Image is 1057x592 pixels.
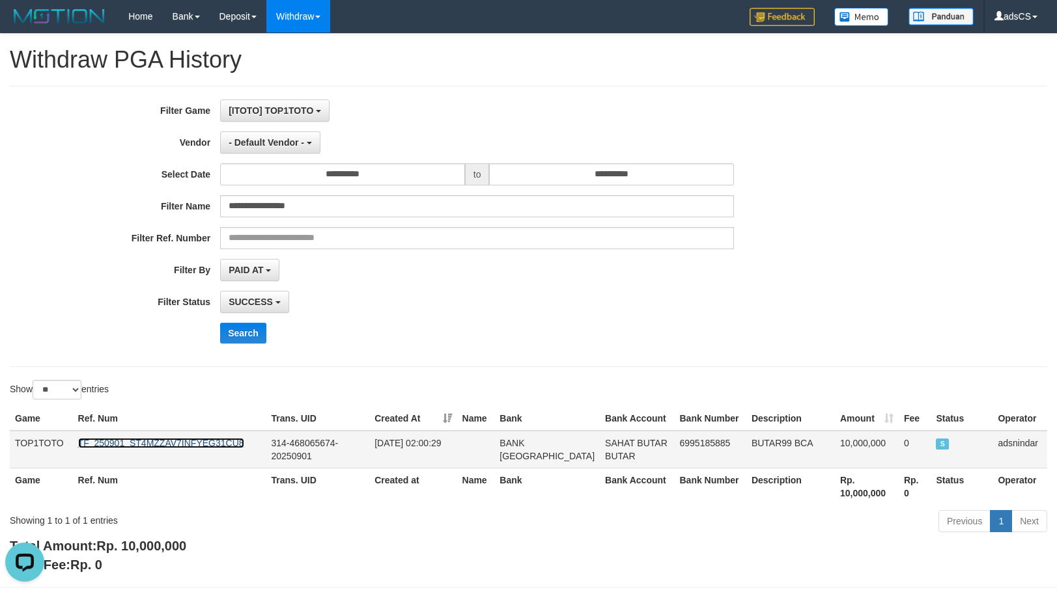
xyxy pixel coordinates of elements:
[835,407,899,431] th: Amount: activate to sort column ascending
[675,431,746,468] td: 6995185885
[931,468,993,505] th: Status
[78,438,244,448] a: TF_250901_ST4MZZAV7INFYEG31CU8
[600,431,674,468] td: SAHAT BUTAR BUTAR
[834,8,889,26] img: Button%20Memo.svg
[229,265,263,275] span: PAID AT
[10,380,109,399] label: Show entries
[10,47,1047,73] h1: Withdraw PGA History
[600,407,674,431] th: Bank Account
[938,510,991,532] a: Previous
[993,431,1047,468] td: adsnindar
[220,323,266,343] button: Search
[675,407,746,431] th: Bank Number
[494,468,600,505] th: Bank
[990,510,1012,532] a: 1
[936,438,949,450] span: SUCCESS
[220,100,330,122] button: [ITOTO] TOP1TOTO
[931,407,993,431] th: Status
[899,407,931,431] th: Fee
[457,468,495,505] th: Name
[993,407,1047,431] th: Operator
[675,468,746,505] th: Bank Number
[229,105,313,116] span: [ITOTO] TOP1TOTO
[369,468,457,505] th: Created at
[10,431,73,468] td: TOP1TOTO
[96,539,186,553] span: Rp. 10,000,000
[73,468,266,505] th: Ref. Num
[220,259,279,281] button: PAID AT
[73,407,266,431] th: Ref. Num
[899,468,931,505] th: Rp. 0
[465,163,490,185] span: to
[909,8,974,25] img: panduan.png
[220,131,320,154] button: - Default Vendor -
[899,431,931,468] td: 0
[10,558,102,572] b: Total Fee:
[266,431,370,468] td: 314-468065674-20250901
[266,407,370,431] th: Trans. UID
[993,468,1047,505] th: Operator
[10,407,73,431] th: Game
[457,407,495,431] th: Name
[33,380,81,399] select: Showentries
[746,407,835,431] th: Description
[10,468,73,505] th: Game
[229,137,304,148] span: - Default Vendor -
[10,509,430,527] div: Showing 1 to 1 of 1 entries
[494,407,600,431] th: Bank
[220,291,289,313] button: SUCCESS
[266,468,370,505] th: Trans. UID
[600,468,674,505] th: Bank Account
[369,431,457,468] td: [DATE] 02:00:29
[835,468,899,505] th: Rp. 10,000,000
[10,7,109,26] img: MOTION_logo.png
[746,431,835,468] td: BUTAR99 BCA
[369,407,457,431] th: Created At: activate to sort column ascending
[1011,510,1047,532] a: Next
[835,431,899,468] td: 10,000,000
[10,539,186,553] b: Total Amount:
[746,468,835,505] th: Description
[494,431,600,468] td: BANK [GEOGRAPHIC_DATA]
[750,8,815,26] img: Feedback.jpg
[5,5,44,44] button: Open LiveChat chat widget
[70,558,102,572] span: Rp. 0
[229,297,273,307] span: SUCCESS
